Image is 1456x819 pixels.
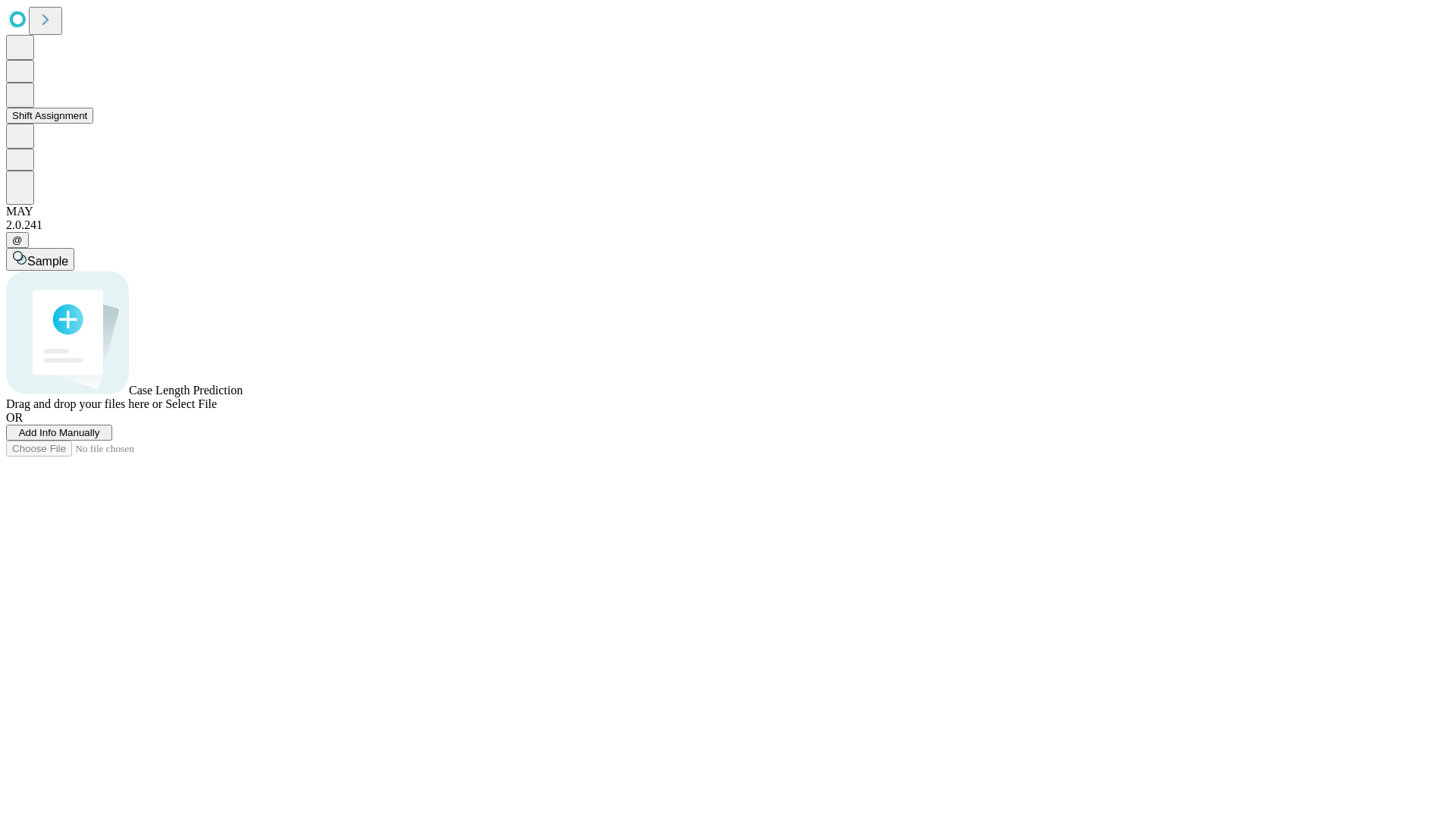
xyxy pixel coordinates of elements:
[165,397,217,410] span: Select File
[12,234,23,246] span: @
[129,384,243,397] span: Case Length Prediction
[6,108,93,124] button: Shift Assignment
[27,255,68,268] span: Sample
[6,248,74,271] button: Sample
[19,427,100,438] span: Add Info Manually
[6,205,1450,218] div: MAY
[6,232,29,248] button: @
[6,397,162,410] span: Drag and drop your files here or
[6,411,23,424] span: OR
[6,218,1450,232] div: 2.0.241
[6,425,112,441] button: Add Info Manually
